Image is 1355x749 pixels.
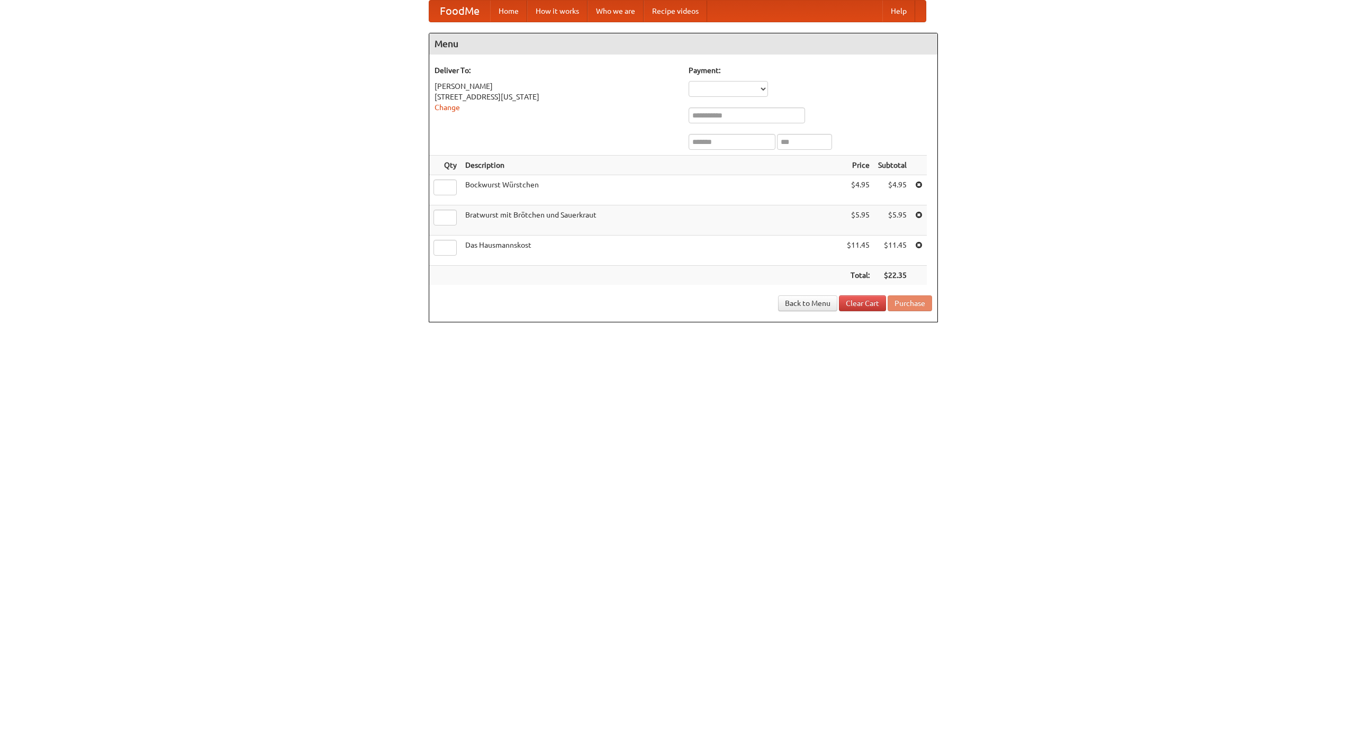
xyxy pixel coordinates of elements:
[429,1,490,22] a: FoodMe
[778,295,837,311] a: Back to Menu
[882,1,915,22] a: Help
[435,81,678,92] div: [PERSON_NAME]
[429,156,461,175] th: Qty
[461,175,843,205] td: Bockwurst Würstchen
[843,266,874,285] th: Total:
[874,266,911,285] th: $22.35
[461,236,843,266] td: Das Hausmannskost
[874,175,911,205] td: $4.95
[888,295,932,311] button: Purchase
[490,1,527,22] a: Home
[874,156,911,175] th: Subtotal
[689,65,932,76] h5: Payment:
[843,156,874,175] th: Price
[874,205,911,236] td: $5.95
[588,1,644,22] a: Who we are
[839,295,886,311] a: Clear Cart
[435,103,460,112] a: Change
[461,156,843,175] th: Description
[527,1,588,22] a: How it works
[461,205,843,236] td: Bratwurst mit Brötchen und Sauerkraut
[435,65,678,76] h5: Deliver To:
[874,236,911,266] td: $11.45
[843,236,874,266] td: $11.45
[843,175,874,205] td: $4.95
[644,1,707,22] a: Recipe videos
[843,205,874,236] td: $5.95
[435,92,678,102] div: [STREET_ADDRESS][US_STATE]
[429,33,937,55] h4: Menu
